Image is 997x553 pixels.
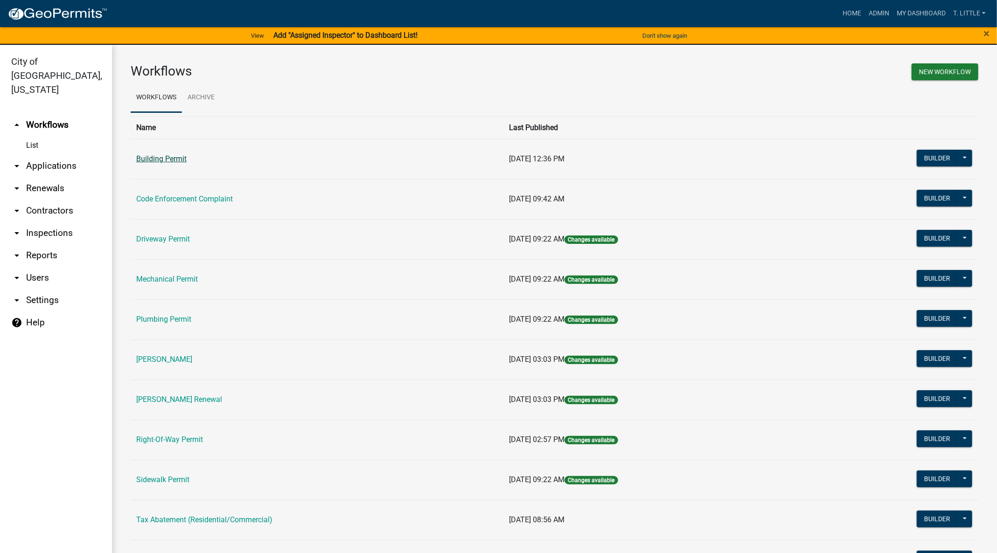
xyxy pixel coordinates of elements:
i: arrow_drop_down [11,295,22,306]
i: help [11,317,22,328]
button: Builder [917,270,958,287]
a: My Dashboard [893,5,949,22]
button: Builder [917,310,958,327]
i: arrow_drop_down [11,250,22,261]
span: [DATE] 09:22 AM [509,475,565,484]
span: [DATE] 09:42 AM [509,194,565,203]
button: Builder [917,430,958,447]
i: arrow_drop_down [11,272,22,283]
a: Home [839,5,865,22]
button: Don't show again [639,28,691,43]
a: Driveway Permit [136,235,190,243]
span: Changes available [565,436,618,444]
a: Workflows [131,83,182,113]
span: [DATE] 09:22 AM [509,275,565,283]
button: Builder [917,150,958,166]
span: [DATE] 02:57 PM [509,435,565,444]
a: Code Enforcement Complaint [136,194,233,203]
strong: Add "Assigned Inspector" to Dashboard List! [273,31,418,40]
span: [DATE] 08:56 AM [509,515,565,524]
span: Changes available [565,235,618,244]
span: [DATE] 09:22 AM [509,235,565,243]
a: Archive [182,83,220,113]
h3: Workflows [131,63,548,79]
th: Last Published [503,116,807,139]
button: New Workflow [912,63,978,80]
i: arrow_drop_down [11,205,22,216]
i: arrow_drop_down [11,160,22,172]
button: Builder [917,470,958,487]
a: T. Little [949,5,990,22]
span: [DATE] 03:03 PM [509,395,565,404]
span: Changes available [565,316,618,324]
button: Builder [917,350,958,367]
a: Sidewalk Permit [136,475,189,484]
button: Builder [917,230,958,247]
span: Changes available [565,396,618,404]
a: Mechanical Permit [136,275,198,283]
i: arrow_drop_up [11,119,22,131]
a: [PERSON_NAME] [136,355,192,364]
span: × [984,27,990,40]
button: Builder [917,190,958,207]
span: Changes available [565,276,618,284]
a: [PERSON_NAME] Renewal [136,395,222,404]
button: Builder [917,390,958,407]
span: [DATE] 09:22 AM [509,315,565,324]
a: Building Permit [136,154,187,163]
button: Close [984,28,990,39]
span: Changes available [565,356,618,364]
i: arrow_drop_down [11,183,22,194]
a: Plumbing Permit [136,315,191,324]
span: [DATE] 12:36 PM [509,154,565,163]
span: Changes available [565,476,618,484]
span: [DATE] 03:03 PM [509,355,565,364]
button: Builder [917,511,958,527]
a: Tax Abatement (Residential/Commercial) [136,515,272,524]
th: Name [131,116,503,139]
i: arrow_drop_down [11,228,22,239]
a: Right-Of-Way Permit [136,435,203,444]
a: Admin [865,5,893,22]
a: View [247,28,268,43]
